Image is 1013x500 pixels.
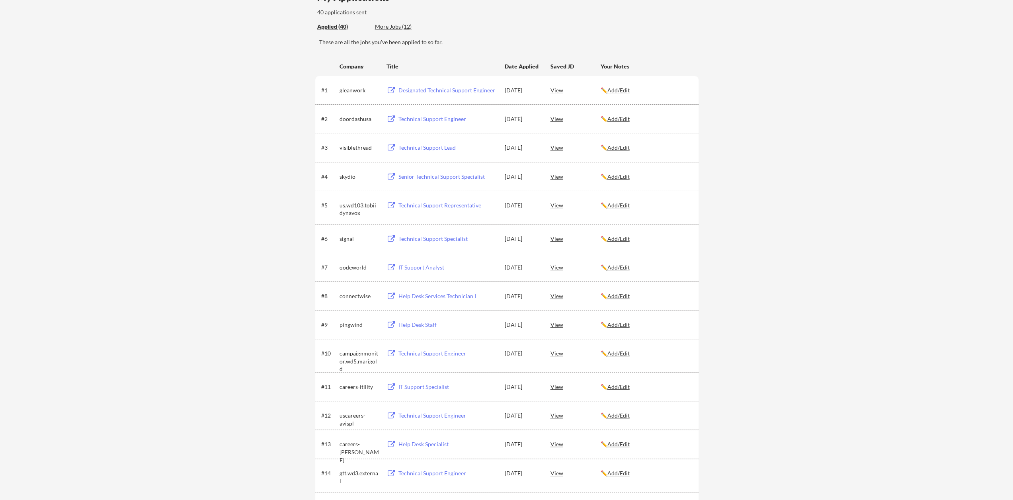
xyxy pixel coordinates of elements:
div: [DATE] [505,412,540,420]
div: [DATE] [505,115,540,123]
div: #3 [321,144,337,152]
div: View [550,260,601,274]
div: ✏️ [601,440,691,448]
div: View [550,198,601,212]
div: Your Notes [601,62,691,70]
div: #9 [321,321,337,329]
div: View [550,169,601,184]
u: Add/Edit [607,293,630,299]
u: Add/Edit [607,264,630,271]
div: Help Desk Staff [398,321,497,329]
div: Technical Support Engineer [398,412,497,420]
div: ✏️ [601,235,691,243]
div: View [550,111,601,126]
div: View [550,140,601,154]
div: Applied (40) [317,23,369,31]
div: Date Applied [505,62,540,70]
u: Add/Edit [607,441,630,447]
div: View [550,466,601,480]
div: #13 [321,440,337,448]
div: #14 [321,469,337,477]
div: Technical Support Engineer [398,350,497,357]
div: ✏️ [601,264,691,271]
div: Technical Support Engineer [398,115,497,123]
u: Add/Edit [607,87,630,94]
div: signal [340,235,379,243]
div: ✏️ [601,469,691,477]
div: doordashusa [340,115,379,123]
div: These are all the jobs you've been applied to so far. [317,23,369,31]
div: ✏️ [601,173,691,181]
div: [DATE] [505,350,540,357]
div: View [550,346,601,360]
div: IT Support Specialist [398,383,497,391]
div: These are all the jobs you've been applied to so far. [319,38,699,46]
div: [DATE] [505,235,540,243]
u: Add/Edit [607,383,630,390]
div: View [550,83,601,97]
div: [DATE] [505,144,540,152]
div: View [550,231,601,246]
div: #1 [321,86,337,94]
div: visiblethread [340,144,379,152]
div: careers-itility [340,383,379,391]
div: View [550,408,601,422]
div: #7 [321,264,337,271]
div: IT Support Analyst [398,264,497,271]
u: Add/Edit [607,350,630,357]
div: [DATE] [505,201,540,209]
div: Company [340,62,379,70]
div: ✏️ [601,115,691,123]
div: ✏️ [601,144,691,152]
div: These are job applications we think you'd be a good fit for, but couldn't apply you to automatica... [375,23,433,31]
div: gleanwork [340,86,379,94]
div: Title [386,62,497,70]
div: [DATE] [505,264,540,271]
div: Technical Support Lead [398,144,497,152]
div: More Jobs (12) [375,23,433,31]
div: qodeworld [340,264,379,271]
div: [DATE] [505,469,540,477]
div: [DATE] [505,173,540,181]
u: Add/Edit [607,470,630,477]
div: Technical Support Specialist [398,235,497,243]
div: us.wd103.tobii_dynavox [340,201,379,217]
div: campaignmonitor.wd5.marigold [340,350,379,373]
u: Add/Edit [607,321,630,328]
div: uscareers-avispl [340,412,379,427]
div: View [550,379,601,394]
u: Add/Edit [607,235,630,242]
div: 40 applications sent [317,8,471,16]
div: #11 [321,383,337,391]
div: Technical Support Representative [398,201,497,209]
div: pingwind [340,321,379,329]
div: View [550,289,601,303]
div: [DATE] [505,86,540,94]
u: Add/Edit [607,115,630,122]
div: ✏️ [601,412,691,420]
div: Help Desk Specialist [398,440,497,448]
div: Saved JD [550,59,601,73]
div: [DATE] [505,383,540,391]
div: Senior Technical Support Specialist [398,173,497,181]
u: Add/Edit [607,202,630,209]
div: ✏️ [601,321,691,329]
div: [DATE] [505,292,540,300]
div: careers-[PERSON_NAME] [340,440,379,464]
u: Add/Edit [607,144,630,151]
div: View [550,317,601,332]
div: #4 [321,173,337,181]
div: #8 [321,292,337,300]
div: Technical Support Engineer [398,469,497,477]
div: #6 [321,235,337,243]
div: ✏️ [601,383,691,391]
div: ✏️ [601,86,691,94]
div: View [550,437,601,451]
div: connectwise [340,292,379,300]
div: #2 [321,115,337,123]
div: #12 [321,412,337,420]
div: ✏️ [601,292,691,300]
div: [DATE] [505,440,540,448]
div: skydio [340,173,379,181]
div: [DATE] [505,321,540,329]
